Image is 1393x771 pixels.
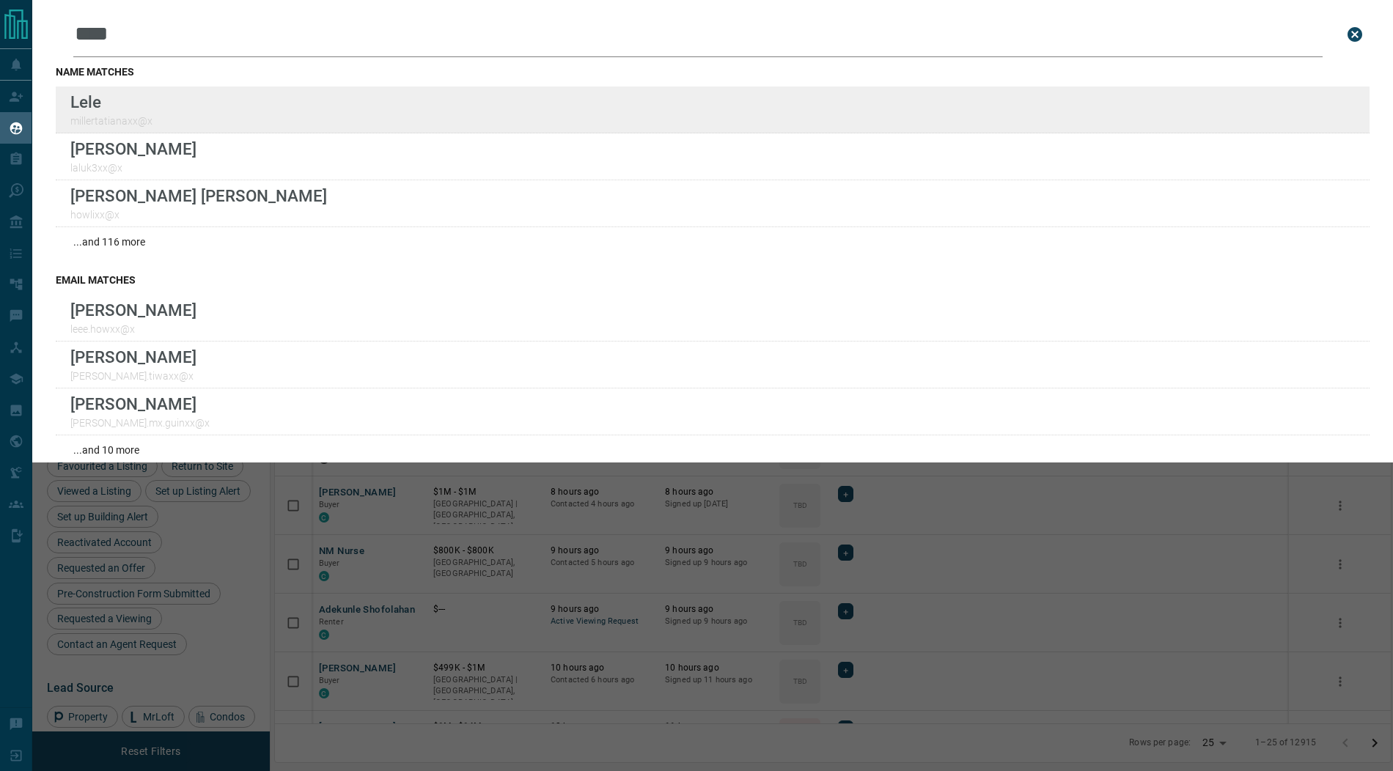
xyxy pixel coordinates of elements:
button: close search bar [1340,20,1370,49]
p: [PERSON_NAME] [PERSON_NAME] [70,186,327,205]
p: [PERSON_NAME] [70,347,196,366]
div: ...and 116 more [56,227,1370,257]
p: [PERSON_NAME].tiwaxx@x [70,370,196,382]
p: [PERSON_NAME] [70,300,196,320]
p: leee.howxx@x [70,323,196,335]
p: millertatianaxx@x [70,115,152,127]
p: [PERSON_NAME].mx.guinxx@x [70,417,210,429]
p: Lele [70,92,152,111]
p: [PERSON_NAME] [70,139,196,158]
div: ...and 10 more [56,435,1370,465]
h3: name matches [56,66,1370,78]
h3: email matches [56,274,1370,286]
p: [PERSON_NAME] [70,394,210,413]
p: laluk3xx@x [70,162,196,174]
p: howlixx@x [70,209,327,221]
